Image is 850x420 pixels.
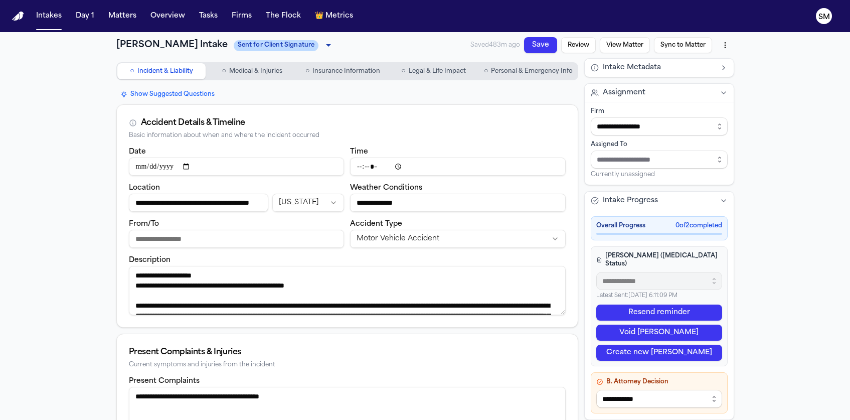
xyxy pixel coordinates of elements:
[141,117,245,129] div: Accident Details & Timeline
[350,194,566,212] input: Weather conditions
[585,84,734,102] button: Assignment
[129,230,345,248] input: From/To destination
[603,196,658,206] span: Intake Progress
[350,220,402,228] label: Accident Type
[298,63,387,79] button: Go to Insurance Information
[195,7,222,25] button: Tasks
[312,67,380,75] span: Insurance Information
[675,222,722,230] span: 0 of 2 completed
[491,67,573,75] span: Personal & Emergency Info
[129,361,566,369] div: Current symptoms and injuries from the incident
[591,117,728,135] input: Select firm
[129,256,171,264] label: Description
[234,38,335,52] div: Update intake status
[129,194,268,212] input: Incident location
[524,37,557,53] button: Save
[401,66,405,76] span: ○
[325,11,353,21] span: Metrics
[129,220,159,228] label: From/To
[818,14,830,21] text: SM
[130,66,134,76] span: ○
[654,37,712,53] button: Sync to Matter
[591,141,728,149] div: Assigned To
[596,222,645,230] span: Overall Progress
[32,7,66,25] button: Intakes
[117,63,206,79] button: Go to Incident & Liability
[116,88,219,100] button: Show Suggested Questions
[12,12,24,21] img: Finch Logo
[716,36,734,54] button: More actions
[228,7,256,25] button: Firms
[591,151,728,169] input: Assign to staff member
[585,59,734,77] button: Intake Metadata
[484,66,488,76] span: ○
[129,346,566,358] div: Present Complaints & Injuries
[222,66,226,76] span: ○
[315,11,323,21] span: crown
[272,194,344,212] button: Incident state
[129,132,566,139] div: Basic information about when and where the incident occurred
[470,42,520,48] span: Saved 483m ago
[129,184,160,192] label: Location
[596,325,722,341] button: Void [PERSON_NAME]
[596,292,722,301] p: Latest Sent: [DATE] 6:11:09 PM
[129,148,146,156] label: Date
[129,158,345,176] input: Incident date
[262,7,305,25] button: The Flock
[585,192,734,210] button: Intake Progress
[72,7,98,25] button: Day 1
[311,7,357,25] button: crownMetrics
[104,7,140,25] button: Matters
[129,377,200,385] label: Present Complaints
[389,63,478,79] button: Go to Legal & Life Impact
[596,378,722,386] h4: B. Attorney Decision
[596,252,722,268] h4: [PERSON_NAME] ([MEDICAL_DATA] Status)
[208,63,296,79] button: Go to Medical & Injuries
[12,12,24,21] a: Home
[603,88,645,98] span: Assignment
[591,171,655,179] span: Currently unassigned
[234,40,319,51] span: Sent for Client Signature
[591,107,728,115] div: Firm
[603,63,661,73] span: Intake Metadata
[480,63,577,79] button: Go to Personal & Emergency Info
[350,158,566,176] input: Incident time
[409,67,466,75] span: Legal & Life Impact
[137,67,193,75] span: Incident & Liability
[116,38,228,52] h1: [PERSON_NAME] Intake
[596,305,722,321] button: Resend reminder
[350,148,368,156] label: Time
[229,67,282,75] span: Medical & Injuries
[305,66,309,76] span: ○
[596,345,722,361] button: Create new [PERSON_NAME]
[600,37,650,53] button: View Matter
[350,184,422,192] label: Weather Conditions
[129,266,566,315] textarea: Incident description
[561,37,596,53] button: Review
[146,7,189,25] button: Overview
